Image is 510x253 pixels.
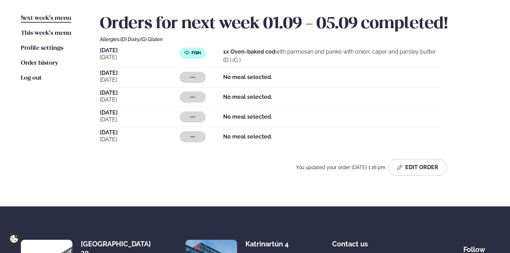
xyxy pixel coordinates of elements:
[100,109,118,116] font: [DATE]
[100,37,120,42] font: Allergies:
[120,37,140,42] font: (D) Dairy,
[100,129,118,136] font: [DATE]
[223,48,436,63] font: with parmesan and panko with onion, caper and parsley butter (D ) (G )
[223,133,272,140] font: No meal selected.
[405,164,438,171] font: Edit Order
[100,54,117,61] font: [DATE]
[388,159,447,176] button: Edit Order
[184,50,190,55] img: fish.svg
[21,59,58,68] a: Order history
[100,96,117,103] font: [DATE]
[21,45,63,51] font: Profile settings
[21,44,63,53] a: Profile settings
[190,94,195,99] font: ---
[100,89,118,96] font: [DATE]
[223,48,275,55] font: 1x Oven-baked cod
[100,116,117,123] font: [DATE]
[21,75,42,81] font: Log out
[223,74,272,80] font: No meal selected.
[100,47,118,54] font: [DATE]
[100,77,117,83] font: [DATE]
[7,232,21,246] a: Cookie settings
[223,94,272,100] font: No meal selected.
[190,74,195,80] span: ---
[191,50,201,55] font: Fish
[296,165,385,170] font: You updated your order [DATE] 1:16 pm
[21,29,71,38] a: This week's menu
[223,113,272,120] font: No meal selected.
[21,15,71,21] font: Next week's menu
[21,30,71,36] font: This week's menu
[245,240,289,248] font: Katrinartún 4
[21,74,42,82] a: Log out
[190,114,195,119] font: ---
[100,16,448,32] font: Orders for next week 01.09 - 05.09 completed!
[21,60,58,66] font: Order history
[21,14,71,23] a: Next week's menu
[100,136,117,143] font: [DATE]
[190,134,195,139] font: ---
[332,240,368,248] font: Contact us
[140,37,163,42] font: (G) Gluten
[100,70,118,76] font: [DATE]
